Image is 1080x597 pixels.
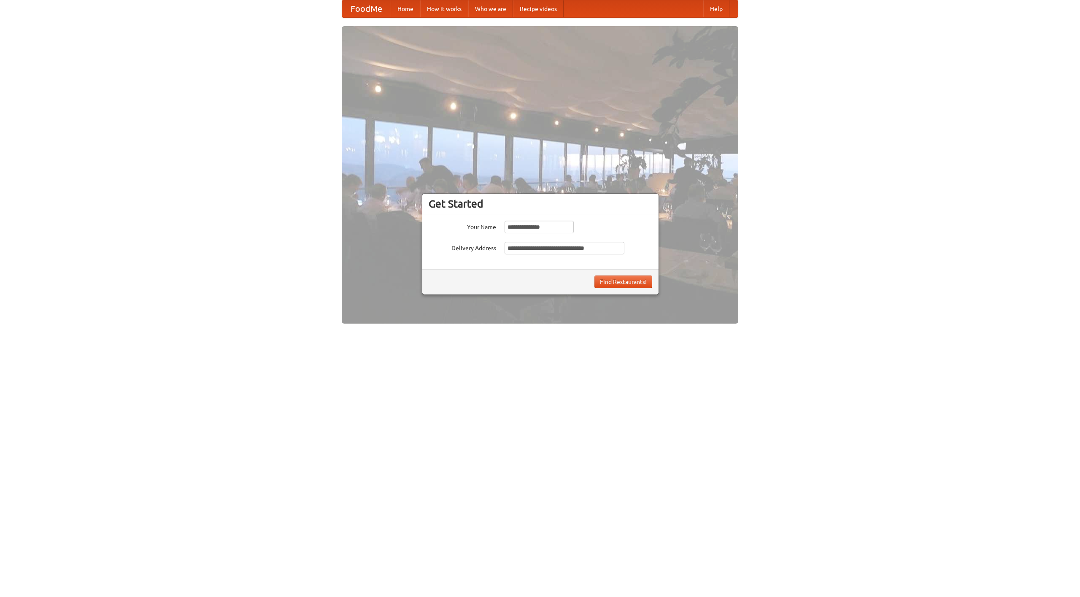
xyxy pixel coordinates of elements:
a: Recipe videos [513,0,564,17]
a: How it works [420,0,468,17]
a: Home [391,0,420,17]
label: Your Name [429,221,496,231]
label: Delivery Address [429,242,496,252]
a: FoodMe [342,0,391,17]
h3: Get Started [429,197,652,210]
button: Find Restaurants! [594,276,652,288]
a: Help [703,0,729,17]
a: Who we are [468,0,513,17]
